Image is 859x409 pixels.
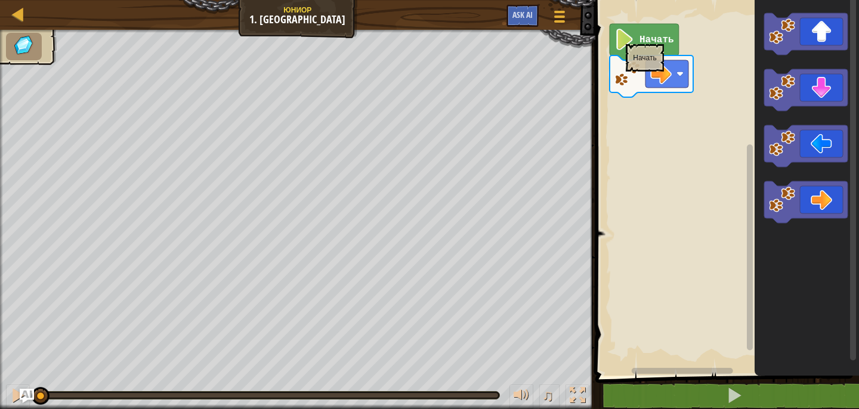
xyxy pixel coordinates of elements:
[633,54,657,62] div: Начать
[20,389,34,403] button: Ask AI
[566,385,589,409] button: Переключить полноэкранный режим
[545,5,574,33] button: Показать меню игры
[506,5,539,27] button: Ask AI
[6,33,42,60] li: Соберите драгоценные камни.
[539,385,560,409] button: ♫
[639,35,674,45] text: Начать
[542,386,554,404] span: ♫
[512,9,533,20] span: Ask AI
[509,385,533,409] button: Регулировать громкость
[6,385,30,409] button: ⌘ + P: Pause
